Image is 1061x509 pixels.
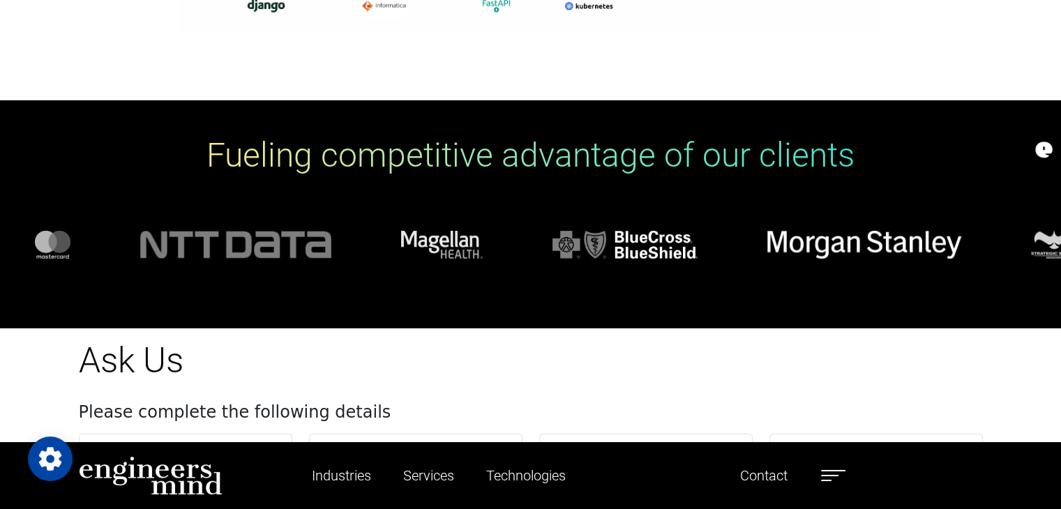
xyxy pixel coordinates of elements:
img: logo [140,231,331,259]
img: logo [552,231,698,259]
h1: Fueling competitive advantage of our clients [206,135,855,176]
a: Technologies [481,459,571,492]
img: logo [35,231,70,259]
img: logo [79,456,223,495]
h4: Please complete the following details [79,402,983,423]
img: logo [401,231,483,259]
h1: Ask Us [79,340,983,381]
a: Services [398,459,460,492]
a: Industries [306,459,377,492]
a: Contact [735,459,793,492]
img: logo [767,231,961,259]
